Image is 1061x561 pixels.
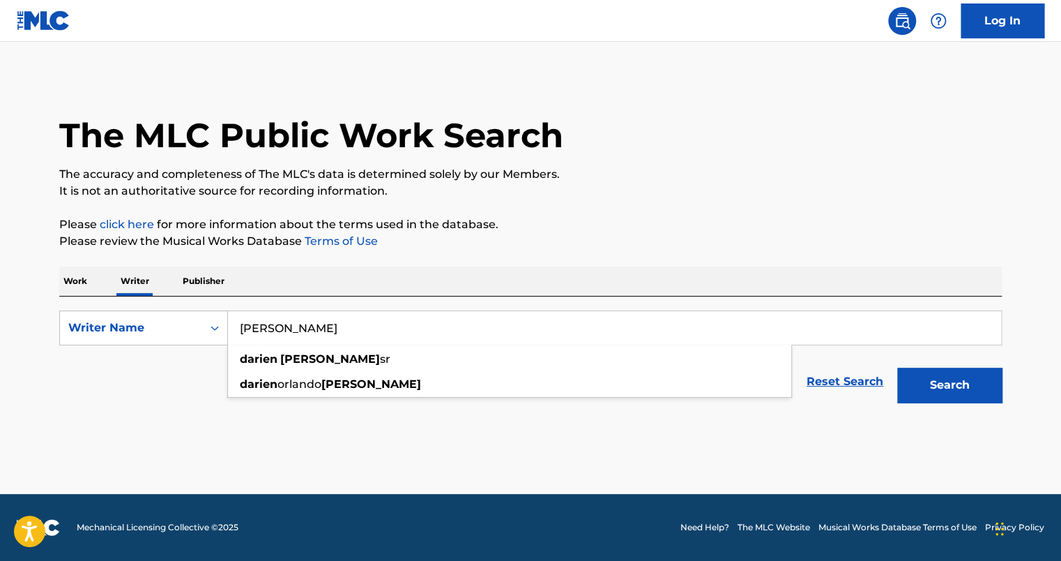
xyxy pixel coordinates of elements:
div: Drag [995,508,1004,550]
img: logo [17,519,60,536]
strong: [PERSON_NAME] [321,377,421,391]
p: Publisher [178,267,229,296]
a: Log In [961,3,1044,38]
a: click here [100,218,154,231]
img: MLC Logo [17,10,70,31]
p: Please for more information about the terms used in the database. [59,216,1002,233]
div: Help [924,7,952,35]
iframe: Chat Widget [991,494,1061,561]
p: Writer [116,267,153,296]
p: Please review the Musical Works Database [59,233,1002,250]
button: Search [897,368,1002,403]
div: Writer Name [68,320,194,336]
a: Terms of Use [302,234,378,248]
a: Need Help? [680,521,729,534]
h1: The MLC Public Work Search [59,114,563,156]
span: orlando [277,377,321,391]
strong: darien [240,377,277,391]
p: Work [59,267,91,296]
p: It is not an authoritative source for recording information. [59,183,1002,200]
a: Reset Search [800,366,890,397]
span: sr [380,352,390,366]
strong: [PERSON_NAME] [280,352,380,366]
img: search [894,13,910,29]
a: Privacy Policy [985,521,1044,534]
p: The accuracy and completeness of The MLC's data is determined solely by our Members. [59,166,1002,183]
a: Public Search [888,7,916,35]
a: The MLC Website [738,521,810,534]
span: Mechanical Licensing Collective © 2025 [77,521,238,534]
strong: darien [240,352,277,366]
form: Search Form [59,311,1002,410]
a: Musical Works Database Terms of Use [818,521,977,534]
img: help [930,13,947,29]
